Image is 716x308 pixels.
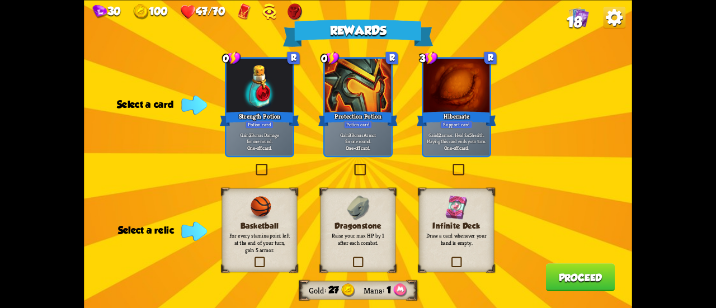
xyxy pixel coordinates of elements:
[364,285,387,295] div: Mana
[444,144,469,151] b: One-off card.
[309,285,328,295] div: Gold
[426,232,487,247] p: Draw a card whenever your hand is empty.
[262,3,276,20] img: Hieroglyph - Draw a card after using an ability.
[440,120,473,128] div: Support card
[469,131,472,138] b: 5
[118,225,204,236] div: Select a relic
[437,131,441,138] b: 12
[228,131,291,144] p: Gain Bonus Damage for one round.
[283,19,434,46] div: Rewards
[93,4,107,18] img: gem.png
[327,131,390,144] p: Gain Bonus Armor for one round.
[567,13,582,30] span: 18
[604,6,626,29] img: OptionsButton.png
[346,144,370,151] b: One-off card.
[181,95,207,114] img: indicator-arrow.png
[569,6,590,29] div: View all the cards in your deck
[328,221,389,230] h3: Dragonstone
[288,3,303,20] img: Medalion - Whenever you lose health during battle, gain 4 armor.
[181,221,207,240] img: indicator-arrow.png
[347,195,369,220] img: Dragonstone.png
[180,4,225,20] div: Health
[445,195,468,220] img: InfiniteDeck.png
[133,4,149,20] img: gold.png
[328,232,389,247] p: Raise your max HP by 1 after each combat.
[344,120,373,128] div: Potion card
[394,283,407,297] img: ManaPoints.png
[546,263,615,291] button: Proceed
[93,4,121,18] div: Gems
[386,51,398,64] div: R
[247,195,272,220] img: Basketball.png
[425,131,488,144] p: Gain armor. Heal for health. Playing this card ends your turn.
[133,4,167,20] div: Gold
[341,283,355,297] img: gold.png
[387,285,391,296] span: 1
[569,6,590,27] img: Cards_Icon.png
[417,110,496,127] div: Hibernate
[220,110,299,127] div: Strength Potion
[223,51,241,65] div: 0
[420,51,438,65] div: 3
[321,51,340,65] div: 0
[249,131,251,138] b: 2
[238,3,251,20] img: Red Envelope - Normal enemies drop an additional card reward.
[117,98,204,110] div: Select a card
[229,221,290,230] h3: Basketball
[229,232,290,254] p: For every stamina point left at the end of your turn, gain 5 armor.
[318,110,398,127] div: Protection Potion
[247,144,272,151] b: One-off card.
[328,285,339,296] span: 27
[484,51,497,64] div: R
[288,51,300,64] div: R
[348,131,351,138] b: 3
[246,120,274,128] div: Potion card
[426,221,487,230] h3: Infinite Deck
[180,4,196,20] img: health.png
